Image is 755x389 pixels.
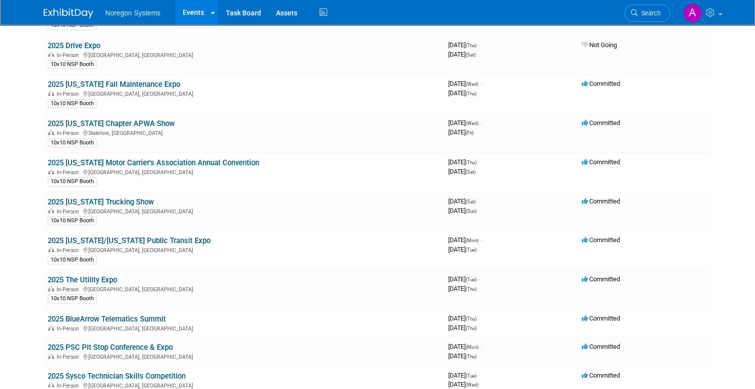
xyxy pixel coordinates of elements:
[48,352,440,360] div: [GEOGRAPHIC_DATA], [GEOGRAPHIC_DATA]
[48,158,259,167] a: 2025 [US_STATE] Motor Carrier's Association Annual Convention
[448,41,480,49] span: [DATE]
[624,4,670,22] a: Search
[57,354,82,360] span: In-Person
[448,236,481,244] span: [DATE]
[57,91,82,97] span: In-Person
[466,277,477,282] span: (Tue)
[448,352,477,360] span: [DATE]
[57,383,82,389] span: In-Person
[466,81,479,87] span: (Wed)
[57,247,82,254] span: In-Person
[48,197,154,206] a: 2025 [US_STATE] Trucking Show
[48,21,97,30] div: 10x10 NSP Booth
[48,207,440,215] div: [GEOGRAPHIC_DATA], [GEOGRAPHIC_DATA]
[48,247,54,252] img: In-Person Event
[477,197,479,205] span: -
[480,343,481,350] span: -
[466,238,479,243] span: (Mon)
[466,325,477,331] span: (Thu)
[448,372,480,379] span: [DATE]
[48,286,54,291] img: In-Person Event
[448,119,481,127] span: [DATE]
[48,138,97,147] div: 10x10 NSP Booth
[48,275,117,284] a: 2025 The Utility Expo
[448,168,476,175] span: [DATE]
[48,381,440,389] div: [GEOGRAPHIC_DATA], [GEOGRAPHIC_DATA]
[582,197,620,205] span: Committed
[48,285,440,293] div: [GEOGRAPHIC_DATA], [GEOGRAPHIC_DATA]
[466,208,477,214] span: (Sun)
[48,177,97,186] div: 10x10 NSP Booth
[448,207,477,214] span: [DATE]
[466,382,479,388] span: (Wed)
[466,344,479,350] span: (Mon)
[478,372,480,379] span: -
[466,286,477,292] span: (Thu)
[48,130,54,135] img: In-Person Event
[466,52,476,58] span: (Sat)
[466,373,477,379] span: (Tue)
[57,169,82,176] span: In-Person
[48,343,173,352] a: 2025 PSC Pit Stop Conference & Expo
[48,129,440,136] div: Stateline, [GEOGRAPHIC_DATA]
[57,52,82,59] span: In-Person
[466,91,477,96] span: (Thu)
[448,246,477,253] span: [DATE]
[48,216,97,225] div: 10x10 NSP Booth
[480,80,481,87] span: -
[448,129,474,136] span: [DATE]
[44,8,93,18] img: ExhibitDay
[466,121,479,126] span: (Wed)
[448,89,477,97] span: [DATE]
[48,236,210,245] a: 2025 [US_STATE]/[US_STATE] Public Transit Expo
[478,275,480,283] span: -
[478,41,480,49] span: -
[466,354,477,359] span: (Thu)
[582,275,620,283] span: Committed
[48,294,97,303] div: 10x10 NSP Booth
[57,325,82,332] span: In-Person
[582,236,620,244] span: Committed
[57,286,82,293] span: In-Person
[57,208,82,215] span: In-Person
[466,169,476,175] span: (Sat)
[582,343,620,350] span: Committed
[466,316,477,322] span: (Thu)
[582,315,620,322] span: Committed
[582,158,620,166] span: Committed
[48,168,440,176] div: [GEOGRAPHIC_DATA], [GEOGRAPHIC_DATA]
[48,41,100,50] a: 2025 Drive Expo
[48,315,166,324] a: 2025 BlueArrow Telematics Summit
[448,197,479,205] span: [DATE]
[57,130,82,136] span: In-Person
[448,51,476,58] span: [DATE]
[448,324,477,331] span: [DATE]
[48,372,186,381] a: 2025 Sysco Technician Skills Competition
[466,247,477,253] span: (Tue)
[48,169,54,174] img: In-Person Event
[105,9,160,17] span: Noregon Systems
[48,246,440,254] div: [GEOGRAPHIC_DATA], [GEOGRAPHIC_DATA]
[582,80,620,87] span: Committed
[48,383,54,388] img: In-Person Event
[448,343,481,350] span: [DATE]
[466,43,477,48] span: (Thu)
[466,160,477,165] span: (Thu)
[448,315,480,322] span: [DATE]
[448,381,479,388] span: [DATE]
[48,52,54,57] img: In-Person Event
[466,130,474,135] span: (Fri)
[48,119,175,128] a: 2025 [US_STATE] Chapter APWA Show
[480,236,481,244] span: -
[638,9,661,17] span: Search
[48,324,440,332] div: [GEOGRAPHIC_DATA], [GEOGRAPHIC_DATA]
[448,275,480,283] span: [DATE]
[48,354,54,359] img: In-Person Event
[478,158,480,166] span: -
[448,285,477,292] span: [DATE]
[48,89,440,97] div: [GEOGRAPHIC_DATA], [GEOGRAPHIC_DATA]
[466,199,476,204] span: (Sat)
[48,80,180,89] a: 2025 [US_STATE] Fall Maintenance Expo
[48,208,54,213] img: In-Person Event
[48,325,54,330] img: In-Person Event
